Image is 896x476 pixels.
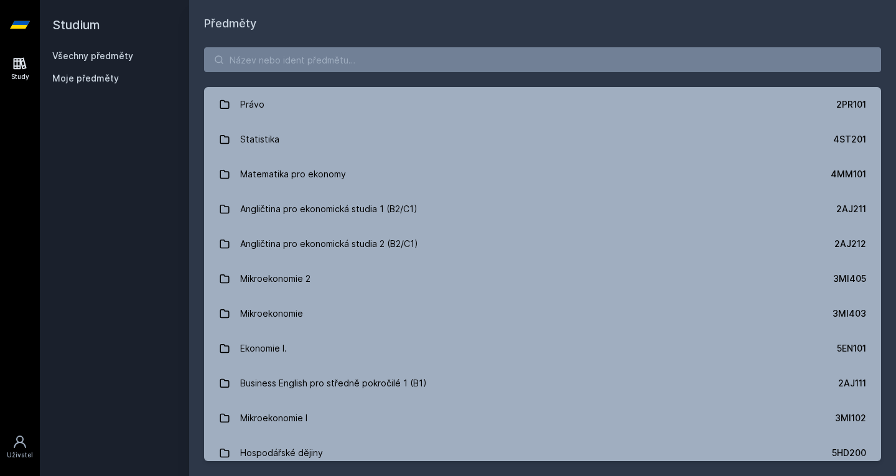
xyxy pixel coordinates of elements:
[204,261,881,296] a: Mikroekonomie 2 3MI405
[837,342,866,355] div: 5EN101
[836,203,866,215] div: 2AJ211
[2,428,37,466] a: Uživatel
[204,296,881,331] a: Mikroekonomie 3MI403
[832,447,866,459] div: 5HD200
[240,266,310,291] div: Mikroekonomie 2
[7,450,33,460] div: Uživatel
[11,72,29,82] div: Study
[204,401,881,436] a: Mikroekonomie I 3MI102
[838,377,866,390] div: 2AJ111
[52,72,119,85] span: Moje předměty
[833,307,866,320] div: 3MI403
[835,412,866,424] div: 3MI102
[204,15,881,32] h1: Předměty
[834,238,866,250] div: 2AJ212
[240,336,287,361] div: Ekonomie I.
[204,331,881,366] a: Ekonomie I. 5EN101
[204,226,881,261] a: Angličtina pro ekonomická studia 2 (B2/C1) 2AJ212
[2,50,37,88] a: Study
[204,157,881,192] a: Matematika pro ekonomy 4MM101
[204,87,881,122] a: Právo 2PR101
[204,436,881,470] a: Hospodářské dějiny 5HD200
[204,122,881,157] a: Statistika 4ST201
[240,371,427,396] div: Business English pro středně pokročilé 1 (B1)
[204,366,881,401] a: Business English pro středně pokročilé 1 (B1) 2AJ111
[240,406,307,431] div: Mikroekonomie I
[833,133,866,146] div: 4ST201
[240,197,418,222] div: Angličtina pro ekonomická studia 1 (B2/C1)
[52,50,133,61] a: Všechny předměty
[831,168,866,180] div: 4MM101
[240,301,303,326] div: Mikroekonomie
[240,92,264,117] div: Právo
[240,441,323,465] div: Hospodářské dějiny
[240,231,418,256] div: Angličtina pro ekonomická studia 2 (B2/C1)
[204,192,881,226] a: Angličtina pro ekonomická studia 1 (B2/C1) 2AJ211
[833,273,866,285] div: 3MI405
[240,127,279,152] div: Statistika
[204,47,881,72] input: Název nebo ident předmětu…
[240,162,346,187] div: Matematika pro ekonomy
[836,98,866,111] div: 2PR101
